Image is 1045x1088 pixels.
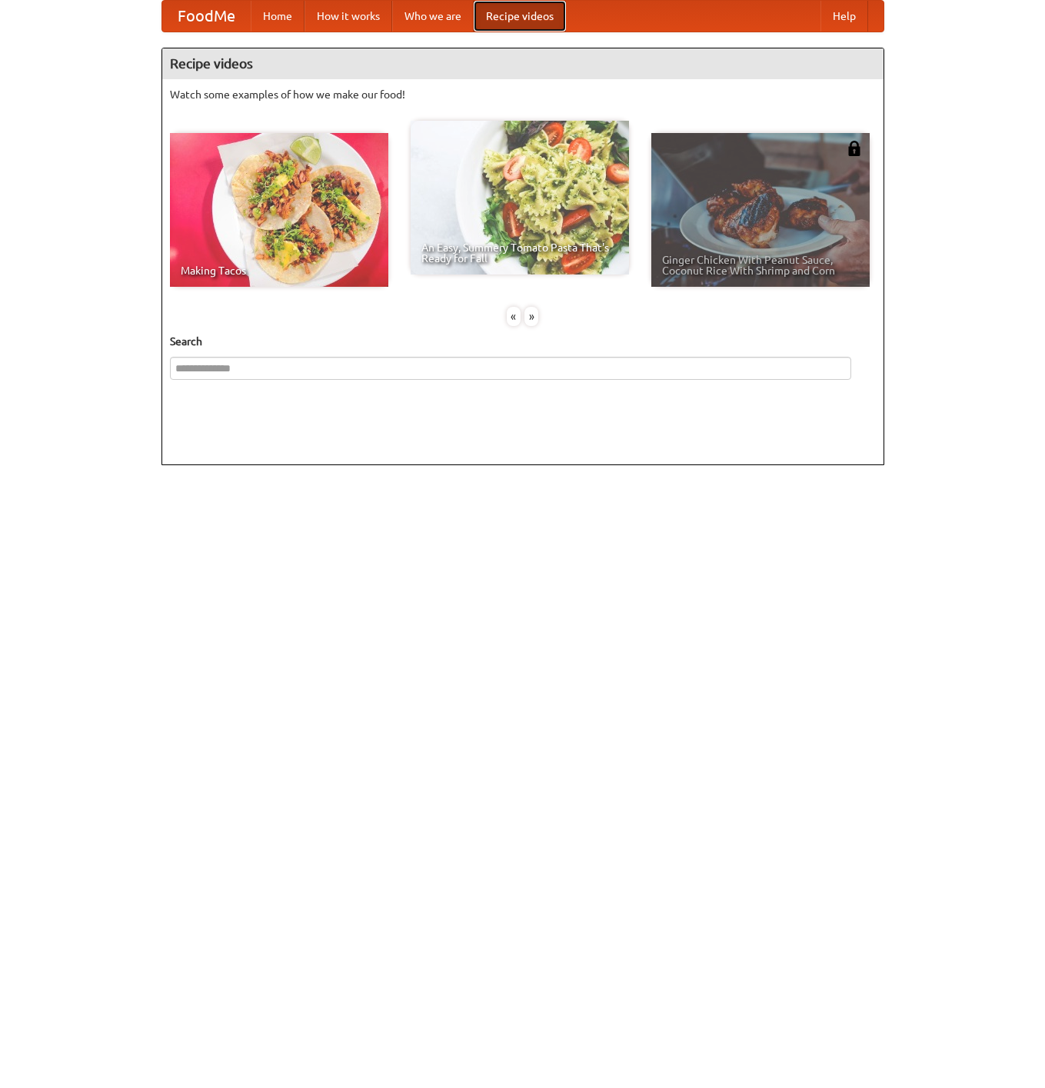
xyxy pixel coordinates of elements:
a: An Easy, Summery Tomato Pasta That's Ready for Fall [411,121,629,274]
div: « [507,307,521,326]
a: Help [820,1,868,32]
a: Home [251,1,305,32]
span: Making Tacos [181,265,378,276]
h5: Search [170,334,876,349]
a: Recipe videos [474,1,566,32]
a: Making Tacos [170,133,388,287]
div: » [524,307,538,326]
img: 483408.png [847,141,862,156]
a: FoodMe [162,1,251,32]
p: Watch some examples of how we make our food! [170,87,876,102]
span: An Easy, Summery Tomato Pasta That's Ready for Fall [421,242,618,264]
a: Who we are [392,1,474,32]
a: How it works [305,1,392,32]
h4: Recipe videos [162,48,884,79]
